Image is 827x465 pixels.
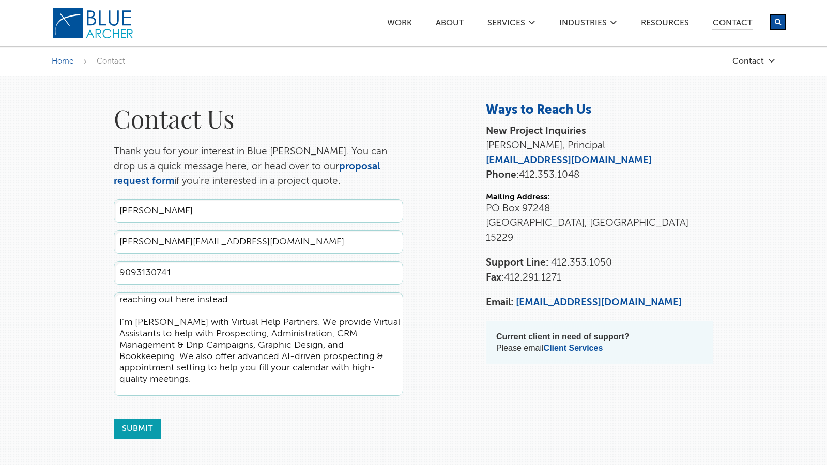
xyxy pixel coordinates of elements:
[52,57,73,65] a: Home
[486,256,713,285] p: 412.291.1271
[486,124,713,183] p: [PERSON_NAME], Principal 412.353.1048
[97,57,125,65] span: Contact
[486,273,504,283] strong: Fax:
[551,258,612,268] span: 412.353.1050
[114,199,403,223] input: Full Name *
[486,126,586,136] strong: New Project Inquiries
[486,258,548,268] strong: Support Line:
[640,19,690,30] a: Resources
[486,102,713,119] h3: Ways to Reach Us
[114,261,403,285] input: Phone Number *
[486,298,513,307] strong: Email:
[712,19,753,30] a: Contact
[486,170,519,180] strong: Phone:
[114,230,403,254] input: Email Address *
[387,19,412,30] a: Work
[544,344,603,352] a: Client Services
[516,298,682,307] a: [EMAIL_ADDRESS][DOMAIN_NAME]
[486,156,652,165] a: [EMAIL_ADDRESS][DOMAIN_NAME]
[486,193,550,202] strong: Mailing Address:
[114,145,403,189] p: Thank you for your interest in Blue [PERSON_NAME]. You can drop us a quick message here, or head ...
[52,7,134,39] img: Blue Archer Logo
[114,102,403,134] h1: Contact Us
[435,19,464,30] a: ABOUT
[114,419,161,439] input: Submit
[496,331,703,354] p: Please email
[487,19,526,30] a: SERVICES
[559,19,607,30] a: Industries
[672,57,775,66] a: Contact
[496,332,630,341] strong: Current client in need of support?
[486,202,713,246] p: PO Box 97248 [GEOGRAPHIC_DATA], [GEOGRAPHIC_DATA] 15229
